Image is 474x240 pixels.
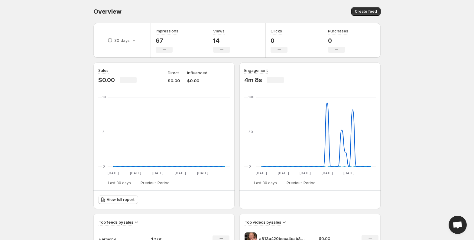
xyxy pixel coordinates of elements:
[168,78,180,84] p: $0.00
[328,28,348,34] h3: Purchases
[343,171,355,175] text: [DATE]
[130,171,141,175] text: [DATE]
[213,37,230,44] p: 14
[271,28,282,34] h3: Clicks
[175,171,186,175] text: [DATE]
[244,67,268,73] h3: Engagement
[98,76,115,84] p: $0.00
[256,171,267,175] text: [DATE]
[449,216,467,234] a: Open chat
[187,78,207,84] p: $0.00
[248,95,255,99] text: 100
[114,37,130,43] p: 30 days
[102,130,105,134] text: 5
[98,67,109,73] h3: Sales
[248,130,253,134] text: 50
[271,37,287,44] p: 0
[108,171,119,175] text: [DATE]
[187,70,207,76] p: Influenced
[328,37,348,44] p: 0
[355,9,377,14] span: Create feed
[98,195,138,204] a: View full report
[300,171,311,175] text: [DATE]
[213,28,225,34] h3: Views
[93,8,121,15] span: Overview
[107,197,135,202] span: View full report
[99,219,133,225] h3: Top feeds by sales
[278,171,289,175] text: [DATE]
[108,181,131,185] span: Last 30 days
[248,164,251,168] text: 0
[322,171,333,175] text: [DATE]
[197,171,208,175] text: [DATE]
[351,7,381,16] button: Create feed
[254,181,277,185] span: Last 30 days
[141,181,170,185] span: Previous Period
[244,76,262,84] p: 4m 8s
[102,164,105,168] text: 0
[156,28,178,34] h3: Impressions
[102,95,106,99] text: 10
[287,181,316,185] span: Previous Period
[168,70,179,76] p: Direct
[152,171,164,175] text: [DATE]
[156,37,178,44] p: 67
[245,219,281,225] h3: Top videos by sales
